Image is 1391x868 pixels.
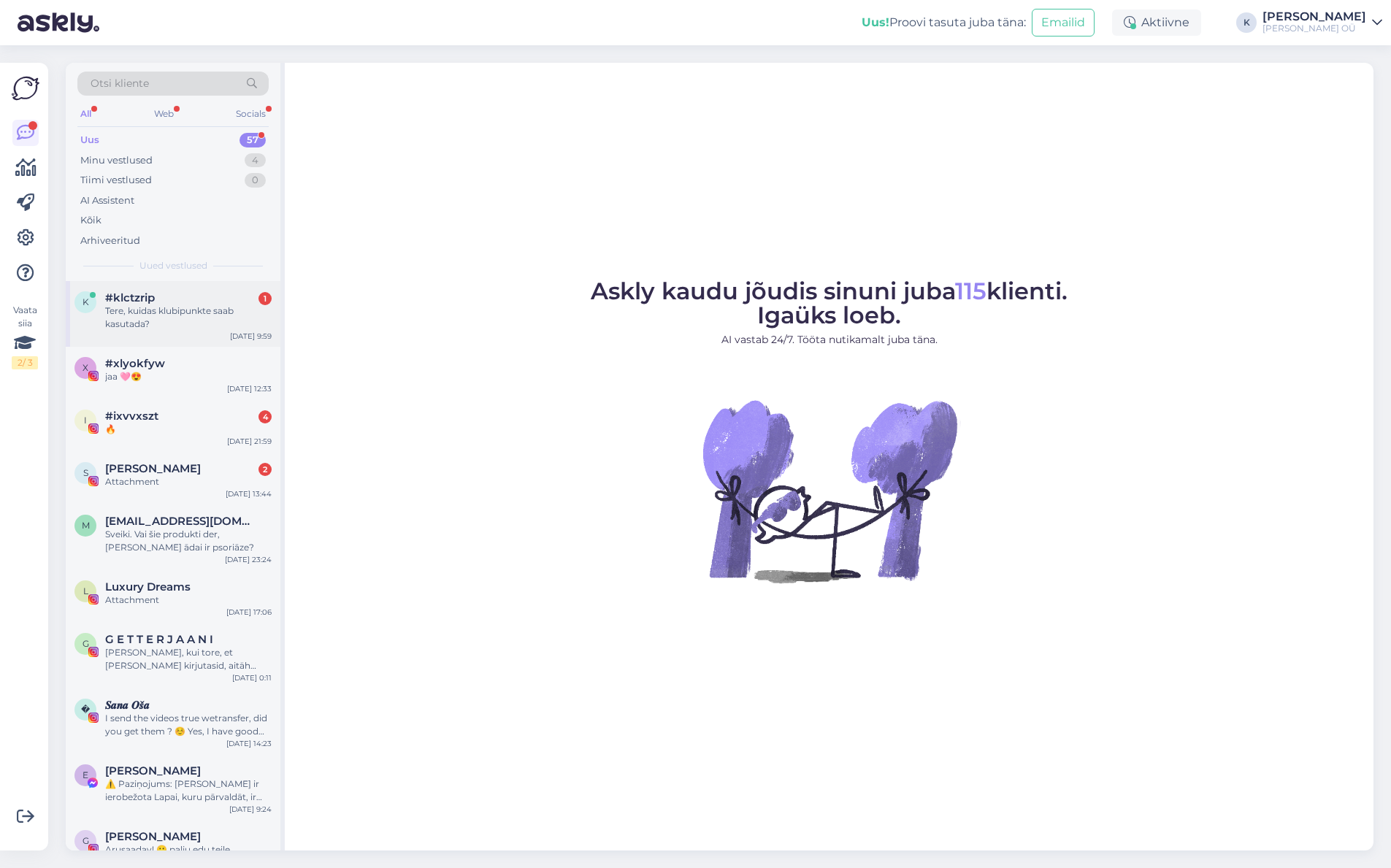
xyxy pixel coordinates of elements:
span: G [83,638,89,649]
div: AI Assistent [80,193,134,208]
div: 2 / 3 [12,356,38,369]
div: Kõik [80,213,101,228]
div: ⚠️ Paziņojums: [PERSON_NAME] ir ierobežota Lapai, kuru pārvaldāt, ir ierobežotas noteiktas funkci... [105,777,272,804]
p: AI vastab 24/7. Tööta nutikamalt juba täna. [591,332,1068,347]
div: Tere, kuidas klubipunkte saab kasutada? [105,304,272,331]
div: Tiimi vestlused [80,173,152,188]
span: Solvita Anikonova [105,462,201,475]
span: 115 [955,277,986,305]
div: [DATE] 9:59 [230,331,272,342]
span: Grete Kuld [105,830,201,843]
div: Aktiivne [1112,9,1201,36]
div: 4 [258,410,272,423]
div: Uus [80,133,99,147]
div: Sveiki. Vai šie produkti der, [PERSON_NAME] ādai ir psoriāze? [105,528,272,554]
span: Otsi kliente [91,76,149,91]
span: � [81,704,90,715]
div: 1 [258,292,272,305]
span: Askly kaudu jõudis sinuni juba klienti. Igaüks loeb. [591,277,1068,329]
div: Minu vestlused [80,153,153,168]
span: S [83,467,88,478]
div: Attachment [105,475,272,488]
div: 57 [240,133,266,147]
div: [DATE] 13:44 [226,488,272,499]
div: K [1236,12,1257,33]
div: Attachment [105,594,272,607]
span: k [83,296,89,307]
span: #ixvvxszt [105,410,158,423]
span: Uued vestlused [139,259,207,272]
div: 0 [245,173,266,188]
div: Socials [233,104,269,123]
div: [DATE] 9:24 [229,804,272,815]
span: #xlyokfyw [105,357,165,370]
img: No Chat active [698,359,961,622]
span: E [83,769,88,780]
div: [DATE] 12:33 [227,383,272,394]
div: I send the videos true wetransfer, did you get them ? ☺️ Yes, I have good audience 🫶🏼🙌🏼 I will th... [105,712,272,738]
div: jaa 🩷😍 [105,370,272,383]
span: G [83,835,89,846]
div: Web [151,104,177,123]
div: [PERSON_NAME], kui tore, et [PERSON_NAME] kirjutasid, aitäh sulle!✨ Ma armastan juustega tegeleda... [105,646,272,672]
span: L [83,585,88,596]
span: G E T T E R J A A N I [105,633,213,646]
div: 🔥 [105,423,272,436]
b: Uus! [862,15,889,29]
div: [PERSON_NAME] [1262,11,1366,23]
div: [PERSON_NAME] OÜ [1262,23,1366,34]
div: All [77,104,94,123]
span: mairasvincicka@inbox.lv [105,515,257,528]
span: i [84,415,87,426]
span: 𝑺𝒂𝒏𝒂 𝑶𝒔̌𝒂 [105,699,150,712]
div: 2 [258,463,272,476]
span: m [82,520,90,531]
div: Vaata siia [12,304,38,369]
div: [DATE] 17:06 [226,607,272,618]
div: [DATE] 21:59 [227,436,272,447]
span: x [83,362,88,373]
span: #klctzrip [105,291,155,304]
div: Proovi tasuta juba täna: [862,14,1026,31]
div: Arhiveeritud [80,234,140,248]
div: [DATE] 23:24 [225,554,272,565]
span: Emai Kaji [105,764,201,777]
button: Emailid [1032,9,1095,37]
img: Askly Logo [12,74,39,102]
div: [DATE] 14:23 [226,738,272,749]
span: Luxury Dreams [105,580,191,594]
a: [PERSON_NAME][PERSON_NAME] OÜ [1262,11,1382,34]
div: [DATE] 0:11 [232,672,272,683]
div: 4 [245,153,266,168]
